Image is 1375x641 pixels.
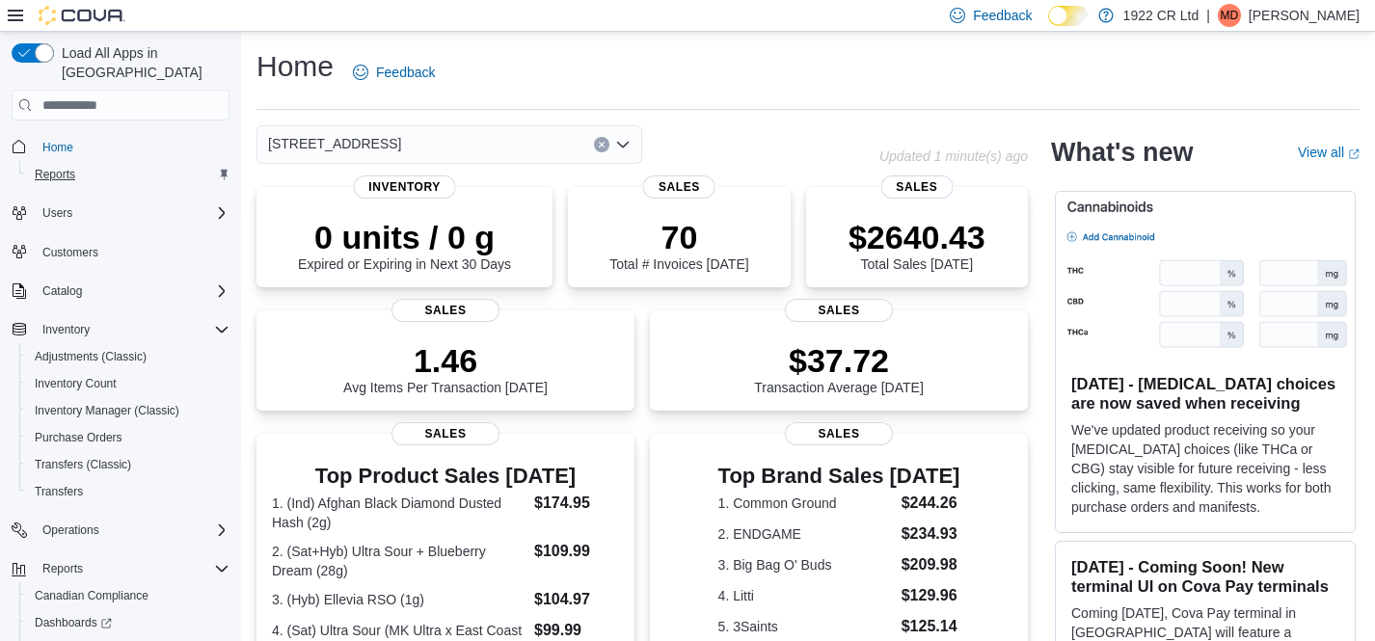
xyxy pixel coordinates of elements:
button: Inventory [4,316,237,343]
span: Sales [785,299,893,322]
span: Adjustments (Classic) [35,349,147,364]
a: Dashboards [19,609,237,636]
h3: Top Brand Sales [DATE] [718,465,960,488]
button: Reports [4,555,237,582]
button: Operations [4,517,237,544]
span: Reports [35,557,229,580]
p: [PERSON_NAME] [1249,4,1360,27]
span: Home [42,140,73,155]
span: Dashboards [27,611,229,634]
dt: 4. Litti [718,586,894,605]
span: Catalog [35,280,229,303]
a: Inventory Manager (Classic) [27,399,187,422]
a: Transfers [27,480,91,503]
dd: $104.97 [534,588,619,611]
dd: $125.14 [902,615,960,638]
span: Transfers [35,484,83,499]
span: Inventory Count [35,376,117,391]
dd: $109.99 [534,540,619,563]
dt: 5. 3Saints [718,617,894,636]
span: Dashboards [35,615,112,630]
span: Reports [42,561,83,576]
p: We've updated product receiving so your [MEDICAL_DATA] choices (like THCa or CBG) stay visible fo... [1071,420,1339,517]
span: Canadian Compliance [27,584,229,607]
p: 1.46 [343,341,548,380]
h2: What's new [1051,137,1193,168]
span: Transfers (Classic) [35,457,131,472]
span: Purchase Orders [35,430,122,445]
span: Dark Mode [1048,26,1049,27]
span: Sales [391,422,499,445]
button: Inventory [35,318,97,341]
dd: $129.96 [902,584,960,607]
button: Transfers [19,478,237,505]
p: | [1206,4,1210,27]
button: Inventory Count [19,370,237,397]
span: Reports [35,167,75,182]
a: Dashboards [27,611,120,634]
a: Purchase Orders [27,426,130,449]
button: Home [4,132,237,160]
span: Catalog [42,283,82,299]
button: Adjustments (Classic) [19,343,237,370]
div: Mike Dunn [1218,4,1241,27]
span: Sales [785,422,893,445]
button: Inventory Manager (Classic) [19,397,237,424]
a: View allExternal link [1298,145,1360,160]
p: 1922 CR Ltd [1123,4,1200,27]
a: Feedback [345,53,443,92]
a: Canadian Compliance [27,584,156,607]
a: Transfers (Classic) [27,453,139,476]
span: Reports [27,163,229,186]
span: Operations [42,522,99,538]
dt: 3. Big Bag O' Buds [718,555,894,574]
h3: [DATE] - [MEDICAL_DATA] choices are now saved when receiving [1071,374,1339,413]
span: Sales [391,299,499,322]
span: Load All Apps in [GEOGRAPHIC_DATA] [54,43,229,82]
span: Sales [880,175,953,199]
dt: 1. Common Ground [718,494,894,513]
dt: 2. ENDGAME [718,524,894,544]
span: Feedback [973,6,1032,25]
dd: $174.95 [534,492,619,515]
span: Operations [35,519,229,542]
svg: External link [1348,148,1360,160]
button: Transfers (Classic) [19,451,237,478]
p: $37.72 [754,341,924,380]
p: 0 units / 0 g [298,218,511,256]
div: Total Sales [DATE] [849,218,985,272]
div: Transaction Average [DATE] [754,341,924,395]
button: Open list of options [615,137,631,152]
a: Customers [35,241,106,264]
span: Inventory Manager (Classic) [35,403,179,418]
div: Avg Items Per Transaction [DATE] [343,341,548,395]
input: Dark Mode [1048,6,1089,26]
span: Inventory Manager (Classic) [27,399,229,422]
dt: 3. (Hyb) Ellevia RSO (1g) [272,590,526,609]
span: Sales [643,175,715,199]
button: Purchase Orders [19,424,237,451]
dt: 1. (Ind) Afghan Black Diamond Dusted Hash (2g) [272,494,526,532]
a: Inventory Count [27,372,124,395]
button: Canadian Compliance [19,582,237,609]
p: 70 [609,218,748,256]
span: Inventory Count [27,372,229,395]
a: Reports [27,163,83,186]
span: Adjustments (Classic) [27,345,229,368]
span: MD [1221,4,1239,27]
button: Reports [19,161,237,188]
span: Users [35,201,229,225]
button: Operations [35,519,107,542]
span: Purchase Orders [27,426,229,449]
span: Users [42,205,72,221]
button: Users [35,201,80,225]
span: Customers [42,245,98,260]
span: Inventory [353,175,456,199]
span: Home [35,134,229,158]
span: Transfers [27,480,229,503]
button: Reports [35,557,91,580]
p: Updated 1 minute(s) ago [879,148,1028,164]
p: $2640.43 [849,218,985,256]
span: Inventory [35,318,229,341]
dt: 2. (Sat+Hyb) Ultra Sour + Blueberry Dream (28g) [272,542,526,580]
